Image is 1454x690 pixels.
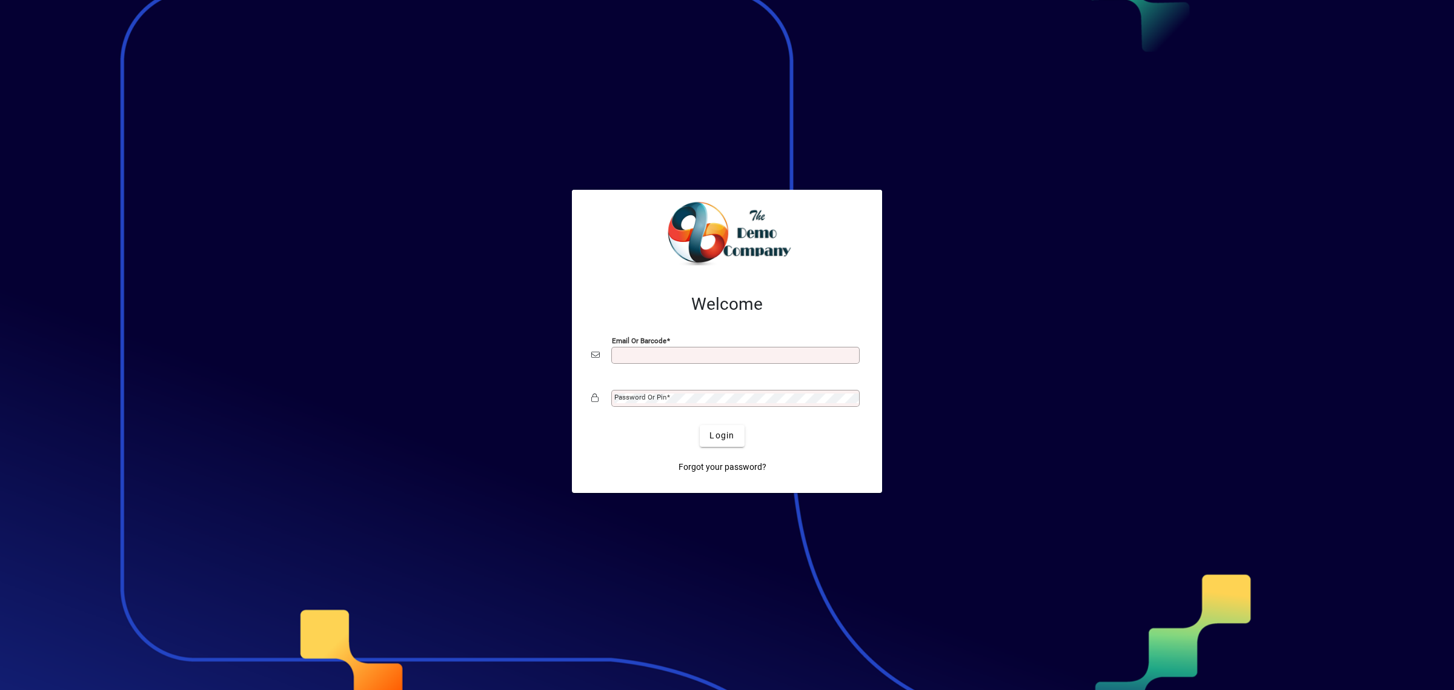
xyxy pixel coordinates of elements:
[674,457,771,478] a: Forgot your password?
[612,336,666,344] mat-label: Email or Barcode
[591,294,863,315] h2: Welcome
[700,425,744,447] button: Login
[709,429,734,442] span: Login
[614,393,666,401] mat-label: Password or Pin
[679,461,766,474] span: Forgot your password?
